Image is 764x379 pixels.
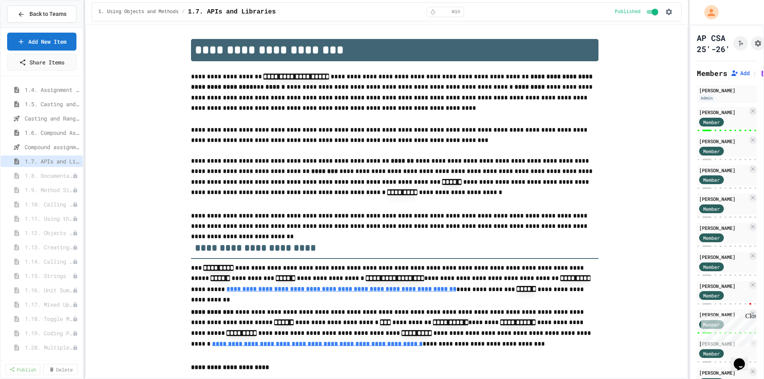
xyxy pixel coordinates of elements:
div: Unpublished [72,316,78,322]
div: Chat with us now!Close [3,3,55,51]
button: Back to Teams [7,6,76,23]
div: Unpublished [72,330,78,336]
a: Delete [43,364,78,375]
div: [PERSON_NAME] [699,253,747,260]
div: Unpublished [72,273,78,279]
div: Unpublished [72,288,78,293]
span: 1.8. Documentation with Comments and Preconditions [25,171,72,180]
a: Share Items [7,54,76,71]
div: Unpublished [72,259,78,264]
div: [PERSON_NAME] [699,224,747,231]
div: [PERSON_NAME] [699,87,754,94]
div: Unpublished [72,245,78,250]
span: 1.15. Strings [25,272,72,280]
span: 1.7. APIs and Libraries [188,7,276,17]
span: 1.18. Toggle Mixed Up or Write Code Practice 1.1-1.6 [25,315,72,323]
span: 1.12. Objects - Instances of Classes [25,229,72,237]
div: Unpublished [72,302,78,307]
iframe: chat widget [731,347,756,371]
span: min [452,9,460,15]
span: Member [703,263,720,270]
span: / [182,9,185,15]
span: Member [703,205,720,212]
span: 1.20. Multiple Choice Exercises for Unit 1a (1.1-1.6) [25,343,72,352]
h2: Members [697,68,727,79]
button: Add [731,69,750,77]
button: Click to see fork details [733,36,748,51]
span: 1.5. Casting and Ranges of Values [25,100,80,108]
a: Add New Item [7,33,76,51]
div: [PERSON_NAME] [699,369,747,376]
div: Unpublished [72,230,78,236]
div: Admin [699,95,714,101]
span: Member [703,234,720,241]
div: My Account [696,3,721,21]
div: Unpublished [72,173,78,179]
span: | [753,68,757,78]
span: 1.7. APIs and Libraries [25,157,80,165]
span: 1.11. Using the Math Class [25,214,72,223]
span: Member [703,292,720,299]
span: Back to Teams [29,10,66,18]
div: Unpublished [72,216,78,222]
div: [PERSON_NAME] [699,311,747,318]
div: [PERSON_NAME] [699,109,747,116]
span: 1.4. Assignment and Input [25,86,80,94]
span: 1.6. Compound Assignment Operators [25,128,80,137]
h1: AP CSA 25'-26' [697,32,730,54]
span: 1.17. Mixed Up Code Practice 1.1-1.6 [25,300,72,309]
span: 1.14. Calling Instance Methods [25,257,72,266]
div: Unpublished [72,202,78,207]
span: Member [703,148,720,155]
span: 1. Using Objects and Methods [98,9,179,15]
div: Content is published and visible to students [615,7,660,17]
div: [PERSON_NAME] [699,195,747,202]
span: 1.16. Unit Summary 1a (1.1-1.6) [25,286,72,294]
span: 1.9. Method Signatures [25,186,72,194]
a: Publish [6,364,40,375]
div: Unpublished [72,187,78,193]
div: [PERSON_NAME] [699,138,747,145]
span: 1.10. Calling Class Methods [25,200,72,208]
span: 1.13. Creating and Initializing Objects: Constructors [25,243,72,251]
span: Member [703,176,720,183]
span: 1.19. Coding Practice 1a (1.1-1.6) [25,329,72,337]
span: Member [703,350,720,357]
div: [PERSON_NAME] [699,282,747,290]
span: Casting and Ranges of variables - Quiz [25,114,80,122]
span: Published [615,9,641,15]
div: Unpublished [72,345,78,350]
div: [PERSON_NAME] [699,167,747,174]
span: Compound assignment operators - Quiz [25,143,80,151]
span: Member [703,119,720,126]
iframe: chat widget [698,313,756,346]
